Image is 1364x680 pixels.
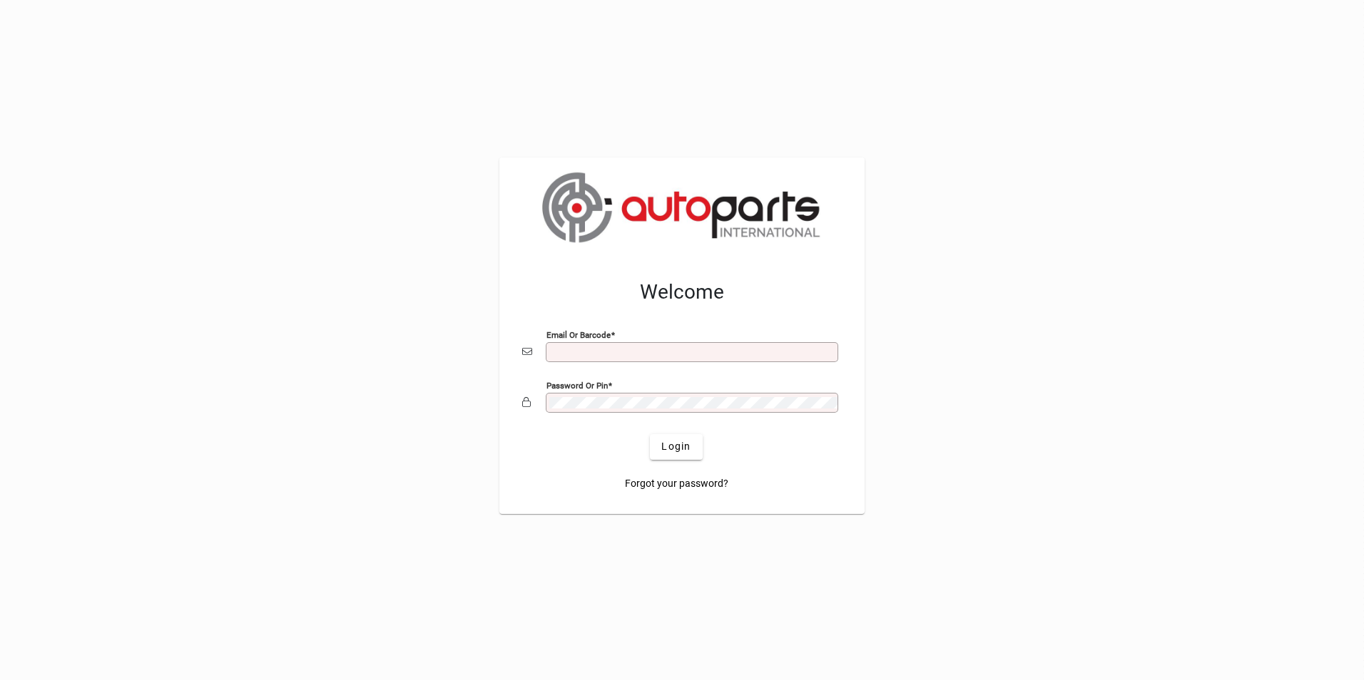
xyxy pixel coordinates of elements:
[546,380,608,390] mat-label: Password or Pin
[650,434,702,460] button: Login
[625,476,728,491] span: Forgot your password?
[619,471,734,497] a: Forgot your password?
[522,280,842,304] h2: Welcome
[661,439,691,454] span: Login
[546,329,611,339] mat-label: Email or Barcode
